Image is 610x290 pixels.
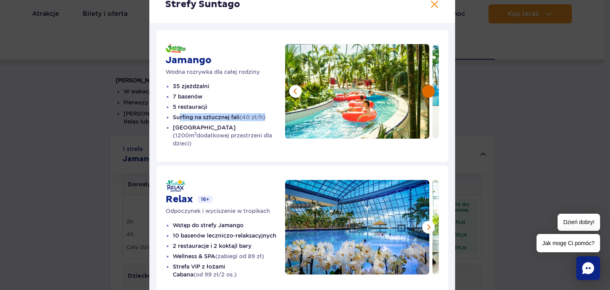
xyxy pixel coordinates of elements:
li: [GEOGRAPHIC_DATA] [173,124,285,147]
li: Wellness & SPA [173,252,285,260]
li: 35 zjeżdżalni [173,82,285,90]
li: Surfing na sztucznej fali [173,113,285,121]
li: 7 basenów [173,93,285,101]
span: (zabiegi od 89 zł) [215,253,264,259]
span: 16+ [198,196,212,203]
img: Jamango - Water Jungle [166,44,185,53]
img: Relax - Suntago [166,180,185,192]
img: Kryty basen otoczony białymi orchideami i palmami, z widokiem na niebo o zmierzchu [285,180,430,275]
h3: Jamango [166,54,285,66]
li: Wstęp do strefy Jamango [173,221,285,229]
p: Wodna rozrywka dla całej rodziny [166,68,285,76]
li: 10 basenów leczniczo-relaksacyjnych [173,232,285,240]
li: 2 restauracje i 2 koktajl bary [173,242,285,250]
span: Jak mogę Ci pomóc? [537,234,600,252]
span: Dzień dobry! [558,214,600,231]
span: (1200m dodatkowej przestrzeni dla dzieci) [173,132,272,147]
li: 5 restauracji [173,103,285,111]
span: (od 99 zł/2 os.) [193,271,237,278]
img: Grupa osób relaksujących się na pontonach w basenie w otoczeniu palm [285,44,429,139]
div: Chat [576,256,600,280]
sup: 2 [194,131,197,136]
h3: Relax [166,193,193,205]
p: Odpoczynek i wyciszenie w tropikach [166,207,285,215]
li: Strefa VIP z łożami Cabana [173,263,285,278]
span: (40 zł/h) [239,114,265,120]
